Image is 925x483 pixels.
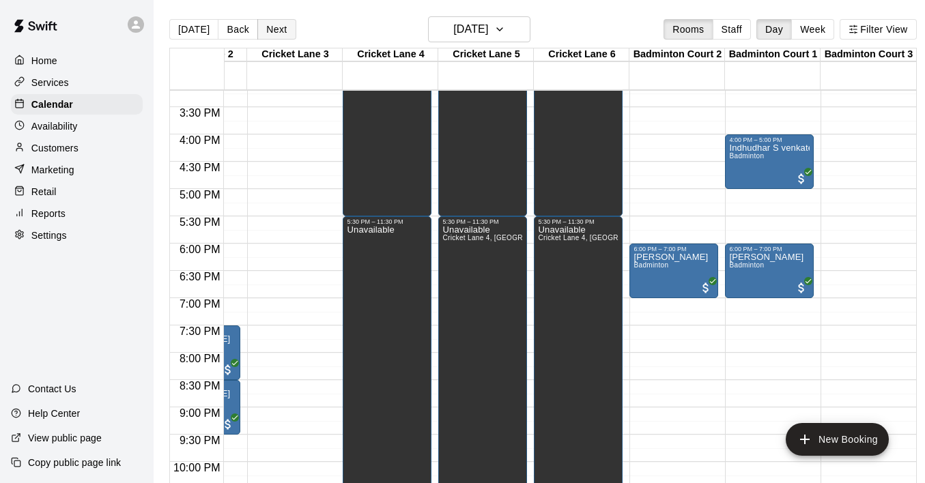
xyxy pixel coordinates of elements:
div: 6:00 PM – 7:00 PM [729,246,810,252]
span: Cricket Lane 4, [GEOGRAPHIC_DATA] 6 [442,234,575,241]
p: Reports [31,207,66,220]
span: 5:00 PM [176,189,224,201]
button: Week [791,19,834,40]
div: 4:00 PM – 5:00 PM [729,136,810,143]
span: All customers have paid [699,281,713,295]
h6: [DATE] [453,20,488,39]
div: Cricket Lane 5 [438,48,534,61]
button: [DATE] [169,19,218,40]
span: All customers have paid [221,418,235,431]
a: Services [11,72,143,93]
a: Calendar [11,94,143,115]
span: 7:30 PM [176,325,224,337]
span: Cricket Lane 4, [GEOGRAPHIC_DATA] 6 [538,234,670,241]
div: Badminton Court 1 [725,48,821,61]
button: Staff [713,19,752,40]
a: Settings [11,225,143,246]
p: Retail [31,185,57,199]
div: Cricket Lane 6 [534,48,629,61]
div: 6:00 PM – 7:00 PM: Prabin Paulraj [725,244,814,298]
button: Day [756,19,792,40]
button: add [786,423,889,456]
p: Contact Us [28,382,76,396]
div: Cricket Lane 3 [247,48,343,61]
a: Retail [11,181,143,202]
span: 6:30 PM [176,271,224,282]
p: Copy public page link [28,456,121,469]
button: Next [257,19,296,40]
span: 8:00 PM [176,353,224,364]
p: Settings [31,229,67,242]
span: Badminton [729,152,764,160]
p: Help Center [28,407,80,420]
div: Badminton Court 3 [821,48,916,61]
span: 8:30 PM [176,380,224,392]
p: Calendar [31,98,73,111]
div: Badminton Court 2 [629,48,725,61]
span: All customers have paid [221,363,235,377]
button: [DATE] [428,16,530,42]
a: Customers [11,138,143,158]
a: Availability [11,116,143,136]
span: 7:00 PM [176,298,224,310]
span: 6:00 PM [176,244,224,255]
div: 6:00 PM – 7:00 PM: Shiva Chivukula [629,244,718,298]
span: Badminton [634,261,668,269]
a: Home [11,50,143,71]
p: Home [31,54,57,68]
span: 10:00 PM [170,462,223,473]
span: 9:00 PM [176,407,224,419]
p: Customers [31,141,79,155]
button: Filter View [840,19,916,40]
div: 6:00 PM – 7:00 PM [634,246,714,252]
span: Badminton [729,261,764,269]
a: Marketing [11,160,143,180]
div: 5:30 PM – 11:30 PM [347,218,427,225]
p: Availability [31,119,78,133]
button: Rooms [664,19,713,40]
span: 4:00 PM [176,134,224,146]
button: Back [218,19,258,40]
p: Services [31,76,69,89]
div: Cricket Lane 4 [343,48,438,61]
div: 5:30 PM – 11:30 PM [442,218,523,225]
p: Marketing [31,163,74,177]
span: 5:30 PM [176,216,224,228]
span: All customers have paid [795,172,808,186]
span: 9:30 PM [176,435,224,446]
p: View public page [28,431,102,445]
div: 5:30 PM – 11:30 PM [538,218,618,225]
div: 4:00 PM – 5:00 PM: Indhudhar S venkatesh [725,134,814,189]
span: 4:30 PM [176,162,224,173]
span: All customers have paid [795,281,808,295]
a: Reports [11,203,143,224]
span: 3:30 PM [176,107,224,119]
